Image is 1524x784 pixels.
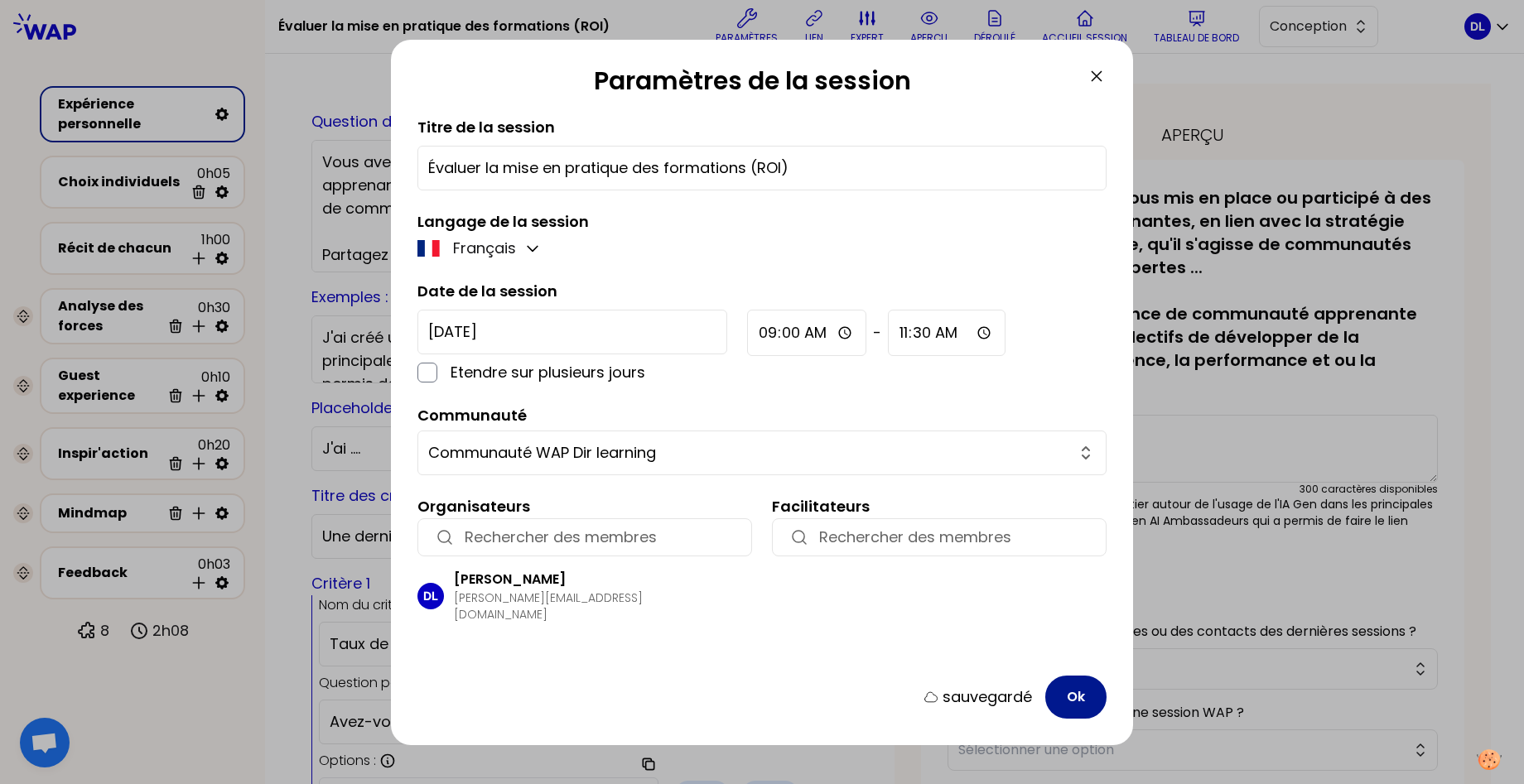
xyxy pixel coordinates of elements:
label: Langage de la session [417,211,589,232]
p: Etendre sur plusieurs jours [451,361,727,384]
label: Communauté [417,405,527,426]
button: Ok [1045,676,1107,719]
p: sauvegardé [943,685,1032,709]
label: Date de la session [417,281,557,301]
h3: [PERSON_NAME] [454,570,735,589]
label: Titre de la session [417,117,555,137]
input: Rechercher des membres [819,526,1089,549]
button: Manage your preferences about cookies [1467,739,1512,780]
label: Facilitateurs [772,496,870,517]
input: Rechercher des membres [465,526,735,549]
input: YYYY-M-D [417,310,727,354]
span: - [873,321,881,344]
p: Français [453,237,516,260]
label: Organisateurs [417,496,530,517]
p: DL [423,588,438,604]
h2: Paramètres de la session [417,66,1087,103]
p: [PERSON_NAME][EMAIL_ADDRESS][DOMAIN_NAME] [454,589,735,623]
